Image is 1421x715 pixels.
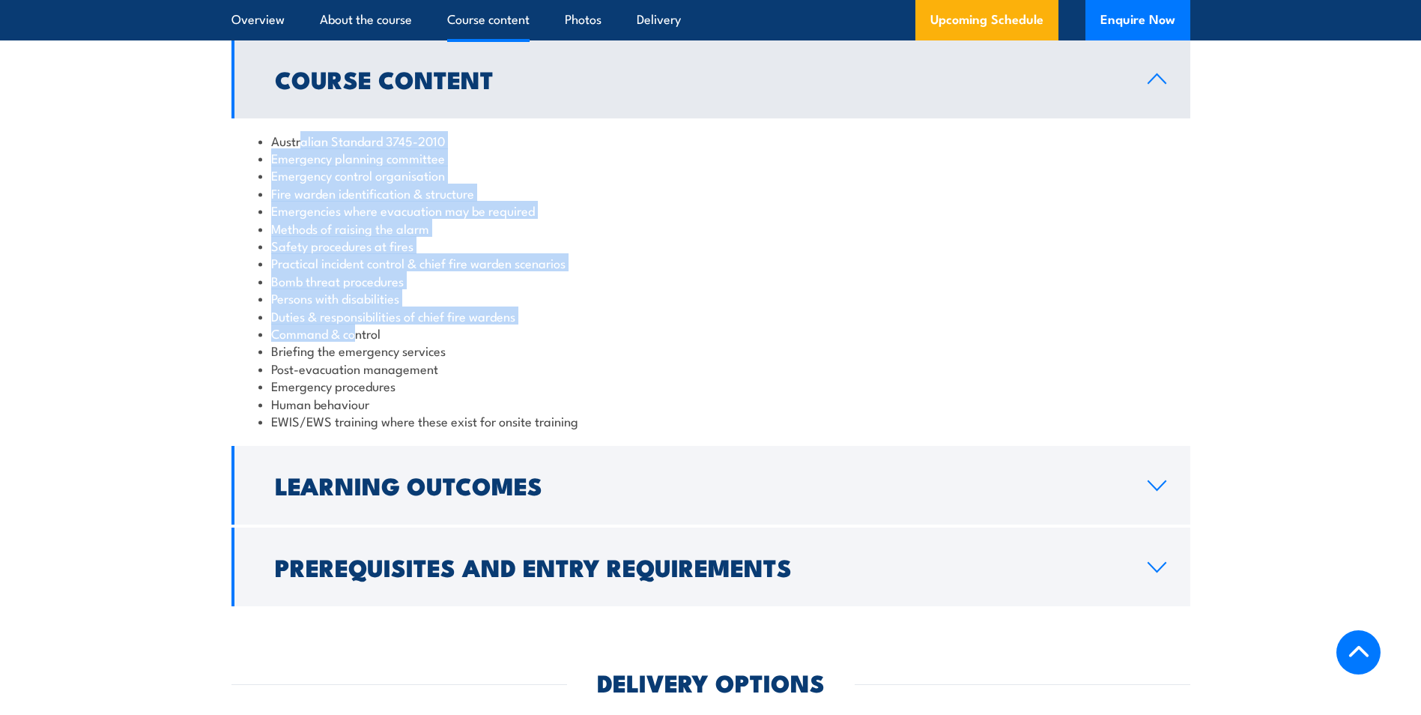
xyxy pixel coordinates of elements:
li: Emergency control organisation [258,166,1163,184]
h2: Learning Outcomes [275,474,1124,495]
li: Fire warden identification & structure [258,184,1163,202]
li: Emergencies where evacuation may be required [258,202,1163,219]
h2: Prerequisites and Entry Requirements [275,556,1124,577]
h2: DELIVERY OPTIONS [597,672,825,693]
a: Prerequisites and Entry Requirements [231,528,1190,606]
li: Australian Standard 3745-2010 [258,132,1163,149]
li: Safety procedures at fires [258,237,1163,254]
li: Post-evacuation management [258,360,1163,377]
li: Emergency procedures [258,377,1163,394]
h2: Course Content [275,68,1124,89]
li: Emergency planning committee [258,149,1163,166]
li: Command & control [258,325,1163,342]
li: EWIS/EWS training where these exist for onsite training [258,412,1163,429]
li: Duties & responsibilities of chief fire wardens [258,307,1163,325]
a: Course Content [231,40,1190,118]
li: Methods of raising the alarm [258,220,1163,237]
li: Briefing the emergency services [258,342,1163,359]
li: Persons with disabilities [258,289,1163,307]
a: Learning Outcomes [231,446,1190,525]
li: Practical incident control & chief fire warden scenarios [258,254,1163,271]
li: Human behaviour [258,395,1163,412]
li: Bomb threat procedures [258,272,1163,289]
